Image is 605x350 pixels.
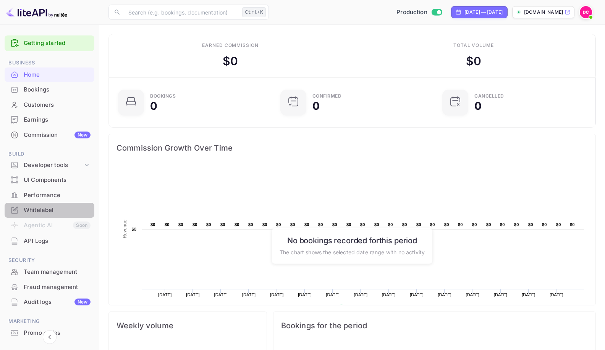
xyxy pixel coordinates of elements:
[165,222,170,227] text: $0
[5,265,94,279] div: Team management
[214,292,228,297] text: [DATE]
[150,101,157,111] div: 0
[74,132,91,138] div: New
[570,222,575,227] text: $0
[5,256,94,265] span: Security
[550,292,563,297] text: [DATE]
[346,305,366,310] text: Revenue
[131,227,136,231] text: $0
[24,161,83,170] div: Developer tools
[186,292,200,297] text: [DATE]
[458,222,463,227] text: $0
[192,222,197,227] text: $0
[242,7,266,17] div: Ctrl+K
[474,94,504,98] div: CANCELLED
[5,67,94,82] a: Home
[5,188,94,202] a: Performance
[5,128,94,143] div: CommissionNew
[5,35,94,51] div: Getting started
[24,131,91,140] div: Commission
[494,292,508,297] text: [DATE]
[5,159,94,172] div: Developer tools
[466,292,480,297] text: [DATE]
[5,280,94,295] div: Fraud management
[402,222,407,227] text: $0
[150,222,155,227] text: $0
[116,142,588,154] span: Commission Growth Over Time
[396,8,427,17] span: Production
[388,222,393,227] text: $0
[5,150,94,158] span: Build
[43,330,57,344] button: Collapse navigation
[158,292,172,297] text: [DATE]
[453,42,494,49] div: Total volume
[24,237,91,246] div: API Logs
[24,206,91,215] div: Whitelabel
[393,8,445,17] div: Switch to Sandbox mode
[220,222,225,227] text: $0
[360,222,365,227] text: $0
[290,222,295,227] text: $0
[5,173,94,187] a: UI Components
[438,292,451,297] text: [DATE]
[24,283,91,292] div: Fraud management
[556,222,561,227] text: $0
[500,222,505,227] text: $0
[580,6,592,18] img: Dale Castaldi
[235,222,239,227] text: $0
[5,234,94,248] a: API Logs
[332,222,337,227] text: $0
[444,222,449,227] text: $0
[5,295,94,309] a: Audit logsNew
[410,292,424,297] text: [DATE]
[326,292,340,297] text: [DATE]
[5,203,94,217] a: Whitelabel
[280,248,425,256] p: The chart shows the selected date range with no activity
[178,222,183,227] text: $0
[5,128,94,142] a: CommissionNew
[312,94,342,98] div: Confirmed
[6,6,67,18] img: LiteAPI logo
[124,5,239,20] input: Search (e.g. bookings, documentation)
[150,94,176,98] div: Bookings
[122,220,128,238] text: Revenue
[223,53,238,70] div: $ 0
[5,326,94,340] div: Promo codes
[24,85,91,94] div: Bookings
[382,292,396,297] text: [DATE]
[524,9,563,16] p: [DOMAIN_NAME]
[5,82,94,96] a: Bookings
[472,222,477,227] text: $0
[248,222,253,227] text: $0
[270,292,284,297] text: [DATE]
[5,98,94,112] div: Customers
[206,222,211,227] text: $0
[24,298,91,307] div: Audit logs
[304,222,309,227] text: $0
[430,222,435,227] text: $0
[24,176,91,185] div: UI Components
[5,295,94,310] div: Audit logsNew
[116,319,259,332] span: Weekly volume
[5,326,94,340] a: Promo codes
[24,101,91,109] div: Customers
[298,292,312,297] text: [DATE]
[354,292,368,297] text: [DATE]
[24,39,91,48] a: Getting started
[262,222,267,227] text: $0
[24,71,91,79] div: Home
[5,112,94,127] a: Earnings
[5,203,94,218] div: Whitelabel
[242,292,256,297] text: [DATE]
[5,98,94,112] a: Customers
[5,265,94,279] a: Team management
[24,191,91,200] div: Performance
[5,234,94,249] div: API Logs
[514,222,519,227] text: $0
[318,222,323,227] text: $0
[24,116,91,124] div: Earnings
[5,188,94,203] div: Performance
